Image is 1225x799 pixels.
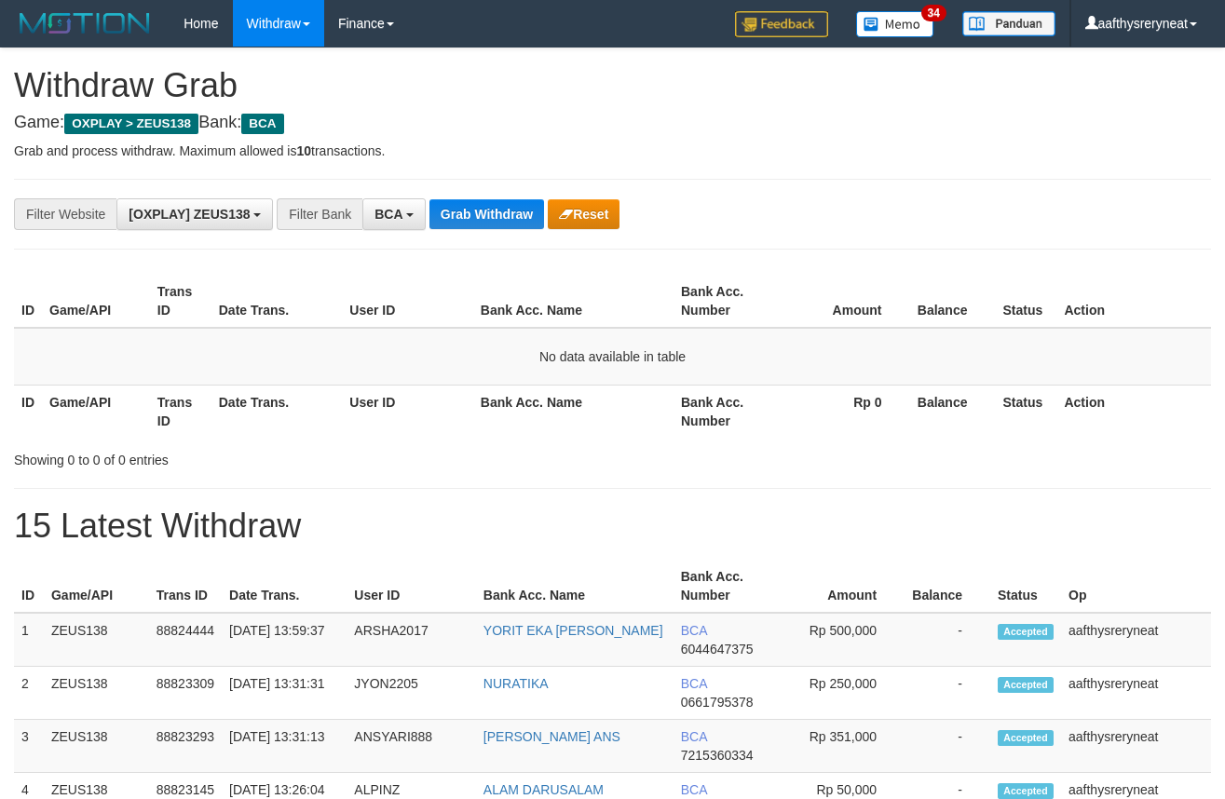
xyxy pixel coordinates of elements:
[674,560,780,613] th: Bank Acc. Number
[14,560,44,613] th: ID
[1061,613,1211,667] td: aafthysreryneat
[483,623,663,638] a: YORIT EKA [PERSON_NAME]
[150,275,211,328] th: Trans ID
[681,748,754,763] span: Copy 7215360334 to clipboard
[211,385,343,438] th: Date Trans.
[998,783,1054,799] span: Accepted
[998,624,1054,640] span: Accepted
[374,207,402,222] span: BCA
[429,199,544,229] button: Grab Withdraw
[222,720,347,773] td: [DATE] 13:31:13
[1061,560,1211,613] th: Op
[14,114,1211,132] h4: Game: Bank:
[129,207,250,222] span: [OXPLAY] ZEUS138
[782,275,910,328] th: Amount
[921,5,946,21] span: 34
[149,720,222,773] td: 88823293
[998,730,1054,746] span: Accepted
[44,613,149,667] td: ZEUS138
[149,613,222,667] td: 88824444
[42,275,150,328] th: Game/API
[681,695,754,710] span: Copy 0661795378 to clipboard
[14,720,44,773] td: 3
[342,385,473,438] th: User ID
[150,385,211,438] th: Trans ID
[905,667,990,720] td: -
[222,667,347,720] td: [DATE] 13:31:31
[14,385,42,438] th: ID
[277,198,362,230] div: Filter Bank
[1056,385,1211,438] th: Action
[211,275,343,328] th: Date Trans.
[42,385,150,438] th: Game/API
[998,677,1054,693] span: Accepted
[14,9,156,37] img: MOTION_logo.png
[681,642,754,657] span: Copy 6044647375 to clipboard
[149,667,222,720] td: 88823309
[780,613,905,667] td: Rp 500,000
[241,114,283,134] span: BCA
[347,613,476,667] td: ARSHA2017
[149,560,222,613] th: Trans ID
[910,385,996,438] th: Balance
[347,560,476,613] th: User ID
[905,613,990,667] td: -
[681,729,707,744] span: BCA
[681,782,707,797] span: BCA
[14,67,1211,104] h1: Withdraw Grab
[674,385,782,438] th: Bank Acc. Number
[681,676,707,691] span: BCA
[995,275,1056,328] th: Status
[44,667,149,720] td: ZEUS138
[473,275,674,328] th: Bank Acc. Name
[990,560,1061,613] th: Status
[1056,275,1211,328] th: Action
[14,508,1211,545] h1: 15 Latest Withdraw
[735,11,828,37] img: Feedback.jpg
[856,11,934,37] img: Button%20Memo.svg
[14,613,44,667] td: 1
[14,667,44,720] td: 2
[962,11,1055,36] img: panduan.png
[14,443,497,469] div: Showing 0 to 0 of 0 entries
[674,275,782,328] th: Bank Acc. Number
[14,275,42,328] th: ID
[14,328,1211,386] td: No data available in table
[1061,720,1211,773] td: aafthysreryneat
[780,560,905,613] th: Amount
[64,114,198,134] span: OXPLAY > ZEUS138
[116,198,273,230] button: [OXPLAY] ZEUS138
[780,667,905,720] td: Rp 250,000
[342,275,473,328] th: User ID
[14,198,116,230] div: Filter Website
[905,720,990,773] td: -
[782,385,910,438] th: Rp 0
[476,560,674,613] th: Bank Acc. Name
[1061,667,1211,720] td: aafthysreryneat
[222,613,347,667] td: [DATE] 13:59:37
[347,667,476,720] td: JYON2205
[483,729,620,744] a: [PERSON_NAME] ANS
[296,143,311,158] strong: 10
[483,676,549,691] a: NURATIKA
[910,275,996,328] th: Balance
[347,720,476,773] td: ANSYARI888
[483,782,604,797] a: ALAM DARUSALAM
[681,623,707,638] span: BCA
[222,560,347,613] th: Date Trans.
[473,385,674,438] th: Bank Acc. Name
[905,560,990,613] th: Balance
[362,198,426,230] button: BCA
[44,720,149,773] td: ZEUS138
[780,720,905,773] td: Rp 351,000
[995,385,1056,438] th: Status
[548,199,619,229] button: Reset
[14,142,1211,160] p: Grab and process withdraw. Maximum allowed is transactions.
[44,560,149,613] th: Game/API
